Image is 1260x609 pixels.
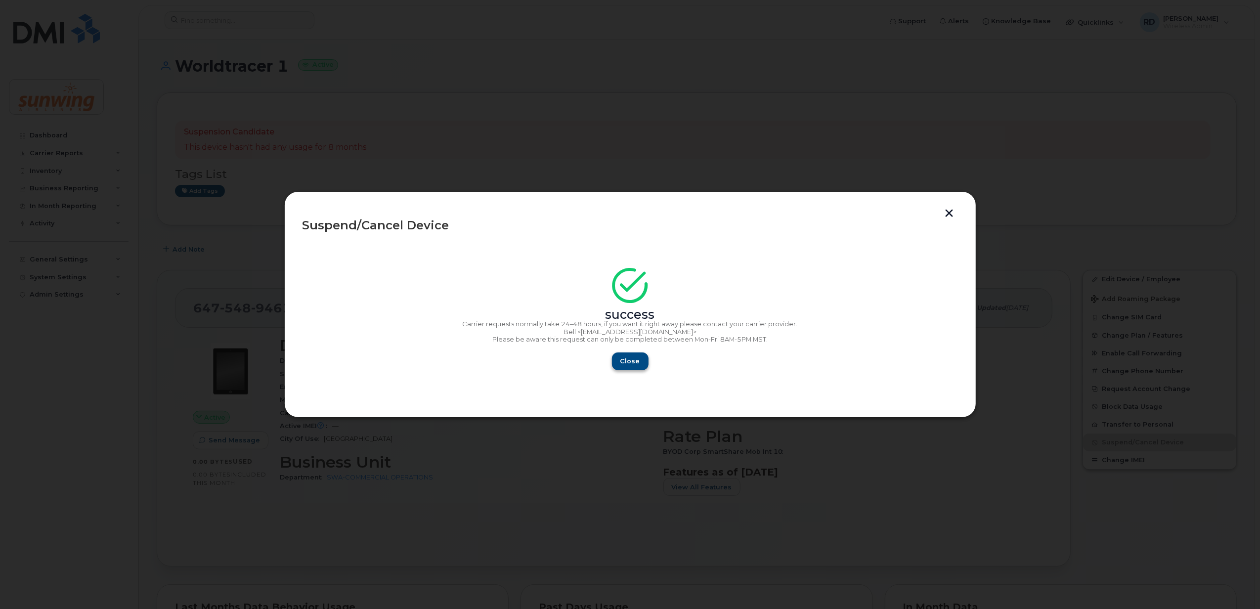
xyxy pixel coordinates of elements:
[303,320,958,328] p: Carrier requests normally take 24–48 hours, if you want it right away please contact your carrier...
[620,356,640,366] span: Close
[612,352,649,370] button: Close
[303,311,958,319] div: success
[303,219,958,231] div: Suspend/Cancel Device
[303,336,958,344] p: Please be aware this request can only be completed between Mon-Fri 8AM-5PM MST.
[303,328,958,336] p: Bell <[EMAIL_ADDRESS][DOMAIN_NAME]>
